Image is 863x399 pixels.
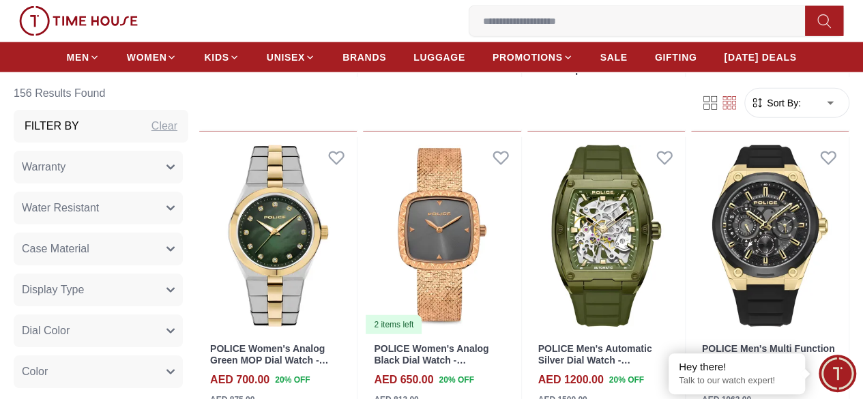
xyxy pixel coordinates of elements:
[691,137,849,336] img: POLICE Men's Multi Function Black Dial Watch - PEWJQ2203241
[374,343,488,377] a: POLICE Women's Analog Black Dial Watch - PEWLG0038403
[724,45,796,70] a: [DATE] DEALS
[819,355,856,392] div: Chat Widget
[25,117,79,134] h3: Filter By
[22,322,70,338] span: Dial Color
[14,355,183,387] button: Color
[210,372,269,388] h4: AED 700.00
[199,137,357,336] img: POLICE Women's Analog Green MOP Dial Watch - PEWLG0038840
[538,372,604,388] h4: AED 1200.00
[342,45,386,70] a: BRANDS
[538,343,652,377] a: POLICE Men's Automatic Silver Dial Watch - PEWJR0005906
[600,50,628,64] span: SALE
[750,95,801,109] button: Sort By:
[413,50,465,64] span: LUGGAGE
[14,314,183,346] button: Dial Color
[19,6,138,36] img: ...
[493,50,563,64] span: PROMOTIONS
[366,315,422,334] div: 2 items left
[527,137,685,336] img: POLICE Men's Automatic Silver Dial Watch - PEWJR0005906
[655,45,697,70] a: GIFTING
[679,375,795,387] p: Talk to our watch expert!
[655,50,697,64] span: GIFTING
[204,45,239,70] a: KIDS
[22,199,99,216] span: Water Resistant
[210,343,328,377] a: POLICE Women's Analog Green MOP Dial Watch - PEWLG0038840
[363,137,521,336] img: POLICE Women's Analog Black Dial Watch - PEWLG0038403
[127,50,167,64] span: WOMEN
[342,50,386,64] span: BRANDS
[14,191,183,224] button: Water Resistant
[22,240,89,256] span: Case Material
[22,363,48,379] span: Color
[67,45,100,70] a: MEN
[67,50,89,64] span: MEN
[724,50,796,64] span: [DATE] DEALS
[764,95,801,109] span: Sort By:
[275,374,310,386] span: 20 % OFF
[493,45,573,70] a: PROMOTIONS
[22,281,84,297] span: Display Type
[127,45,177,70] a: WOMEN
[413,45,465,70] a: LUGGAGE
[267,50,305,64] span: UNISEX
[600,45,628,70] a: SALE
[14,76,188,109] h6: 156 Results Found
[374,372,433,388] h4: AED 650.00
[439,374,473,386] span: 20 % OFF
[204,50,229,64] span: KIDS
[14,232,183,265] button: Case Material
[267,45,315,70] a: UNISEX
[363,137,521,336] a: POLICE Women's Analog Black Dial Watch - PEWLG00384032 items left
[14,273,183,306] button: Display Type
[702,343,835,377] a: POLICE Men's Multi Function Black Dial Watch - PEWJQ2203241
[679,360,795,374] div: Hey there!
[22,158,65,175] span: Warranty
[609,374,644,386] span: 20 % OFF
[151,117,177,134] div: Clear
[14,150,183,183] button: Warranty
